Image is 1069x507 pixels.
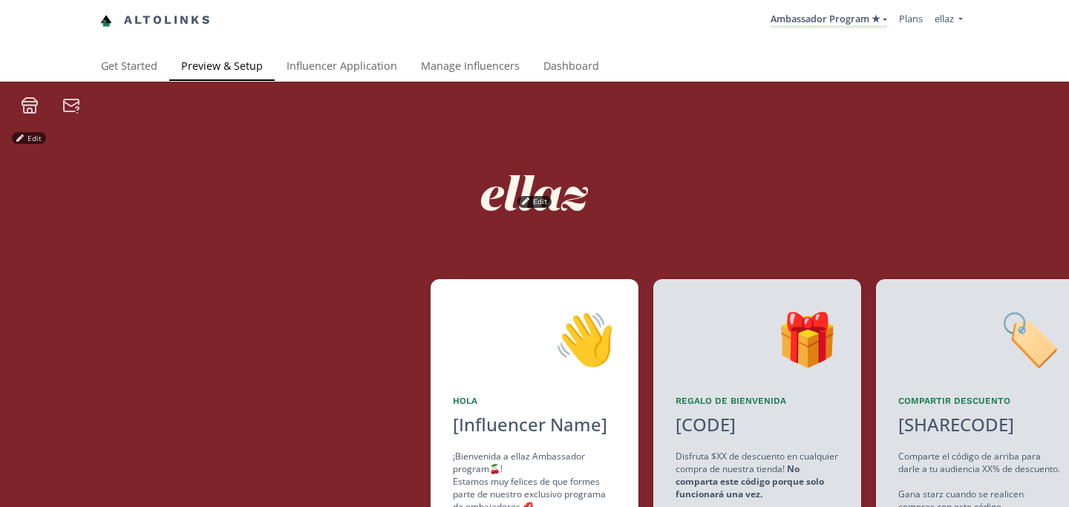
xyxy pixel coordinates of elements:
div: [SHARECODE] [898,412,1014,437]
div: Regalo de bienvenida [676,395,839,408]
button: Edit [517,196,552,208]
a: Manage Influencers [409,53,532,82]
a: Plans [899,12,923,25]
img: favicon-32x32.png [100,15,112,27]
a: Preview & Setup [169,53,275,82]
a: Influencer Application [275,53,409,82]
img: nKmKAABZpYV7 [468,126,601,260]
div: 🎁 [676,301,839,377]
div: Hola [453,395,616,408]
a: Altolinks [100,8,212,33]
div: 👋 [453,301,616,377]
div: Compartir Descuento [898,395,1062,408]
a: ellaz [935,12,963,29]
a: Ambassador Program ★ [771,12,887,28]
div: 🏷️ [898,301,1062,377]
a: Get Started [89,53,169,82]
strong: No comparta este código porque solo funcionará una vez. [676,462,824,500]
div: [Influencer Name] [453,412,616,437]
span: ellaz [935,12,954,25]
div: Disfruta $XX de descuento en cualquier compra de nuestra tienda! [676,450,839,501]
button: Edit [12,132,46,144]
div: [CODE] [667,412,745,437]
a: Dashboard [532,53,611,82]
